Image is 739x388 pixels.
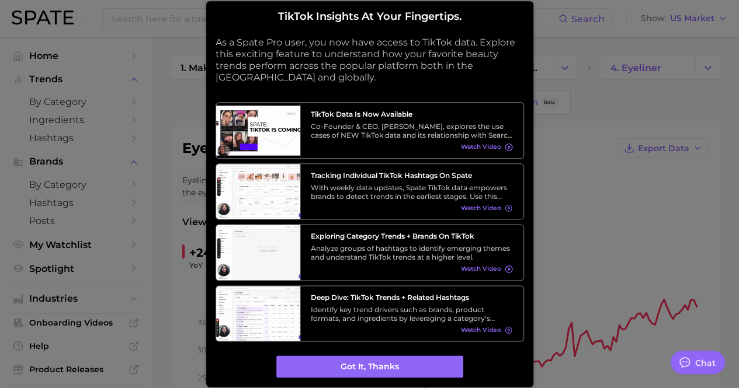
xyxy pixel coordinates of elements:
[216,11,524,23] h2: TikTok insights at your fingertips.
[311,305,513,323] div: Identify key trend drivers such as brands, product formats, and ingredients by leveraging a categ...
[311,171,513,180] h3: Tracking Individual TikTok Hashtags on Spate
[276,356,463,378] button: Got it, thanks
[311,122,513,139] div: Co-Founder & CEO, [PERSON_NAME], explores the use cases of NEW TikTok data and its relationship w...
[216,102,524,159] a: TikTok data is now availableCo-Founder & CEO, [PERSON_NAME], explores the use cases of NEW TikTok...
[216,224,524,281] a: Exploring Category Trends + Brands on TikTokAnalyze groups of hashtags to identify emerging theme...
[461,326,501,334] span: Watch Video
[461,265,501,273] span: Watch Video
[216,37,524,83] p: As a Spate Pro user, you now have access to TikTok data. Explore this exciting feature to underst...
[311,183,513,201] div: With weekly data updates, Spate TikTok data empowers brands to detect trends in the earliest stag...
[311,110,513,118] h3: TikTok data is now available
[311,244,513,261] div: Analyze groups of hashtags to identify emerging themes and understand TikTok trends at a higher l...
[311,232,513,240] h3: Exploring Category Trends + Brands on TikTok
[461,144,501,151] span: Watch Video
[461,204,501,212] span: Watch Video
[216,163,524,220] a: Tracking Individual TikTok Hashtags on SpateWith weekly data updates, Spate TikTok data empowers ...
[216,285,524,342] a: Deep Dive: TikTok Trends + Related HashtagsIdentify key trend drivers such as brands, product for...
[311,293,513,302] h3: Deep Dive: TikTok Trends + Related Hashtags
